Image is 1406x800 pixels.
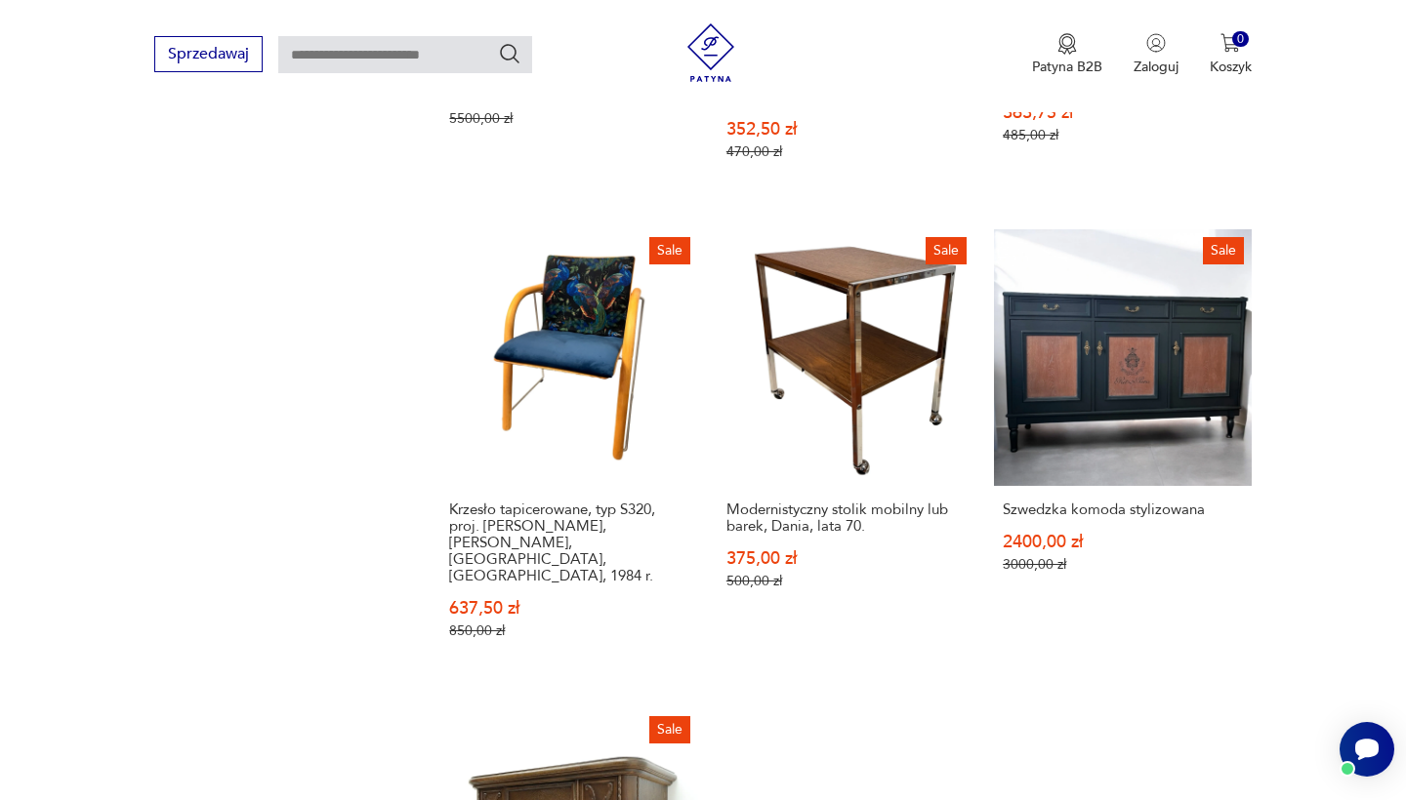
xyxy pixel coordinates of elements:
div: 0 [1232,31,1249,48]
p: 363,75 zł [1003,104,1242,121]
img: Patyna - sklep z meblami i dekoracjami vintage [682,23,740,82]
a: SaleSzwedzka komoda stylizowanaSzwedzka komoda stylizowana2400,00 zł3000,00 zł [994,229,1251,677]
h3: Modernistyczny stolik mobilny lub barek, Dania, lata 70. [726,501,966,535]
p: 2400,00 zł [1003,534,1242,550]
p: Koszyk [1210,58,1252,76]
button: Zaloguj [1134,33,1179,76]
h3: Szwedzka komoda stylizowana [1003,501,1242,518]
a: Sprzedawaj [154,49,263,62]
img: Ikonka użytkownika [1146,33,1166,53]
button: 0Koszyk [1210,33,1252,76]
img: Ikona medalu [1057,33,1077,55]
iframe: Smartsupp widget button [1340,722,1394,777]
p: Zaloguj [1134,58,1179,76]
p: 485,00 zł [1003,127,1242,143]
button: Patyna B2B [1032,33,1102,76]
p: 470,00 zł [726,143,966,160]
p: 637,50 zł [449,600,688,617]
button: Sprzedawaj [154,36,263,72]
img: Ikona koszyka [1220,33,1240,53]
button: Szukaj [498,42,521,65]
p: 850,00 zł [449,622,688,639]
a: SaleKrzesło tapicerowane, typ S320, proj. W. Schneider, U. Böhme, Thonet, Niemcy, 1984 r.Krzesło ... [440,229,697,677]
a: Ikona medaluPatyna B2B [1032,33,1102,76]
a: SaleModernistyczny stolik mobilny lub barek, Dania, lata 70.Modernistyczny stolik mobilny lub bar... [718,229,974,677]
p: 3000,00 zł [1003,556,1242,573]
p: Patyna B2B [1032,58,1102,76]
p: 5500,00 zł [449,110,688,127]
p: 375,00 zł [726,550,966,567]
p: 352,50 zł [726,121,966,138]
p: 500,00 zł [726,573,966,589]
h3: Krzesło tapicerowane, typ S320, proj. [PERSON_NAME], [PERSON_NAME], [GEOGRAPHIC_DATA], [GEOGRAPHI... [449,501,688,584]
